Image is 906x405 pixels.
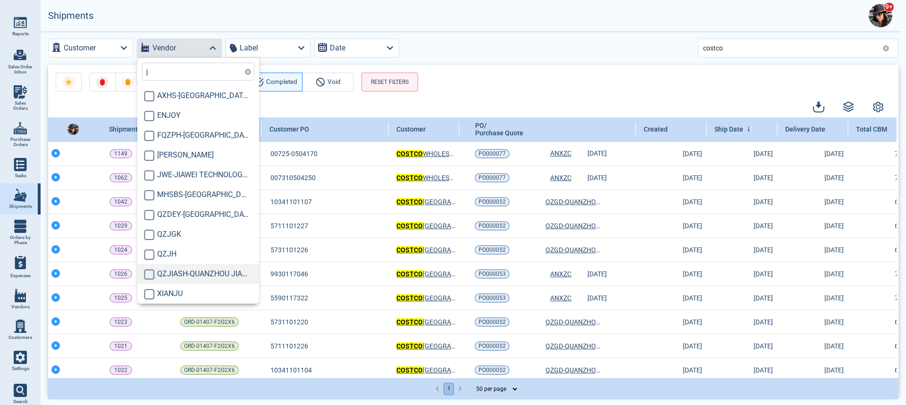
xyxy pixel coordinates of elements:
a: ANXZC [550,149,571,158]
p: 1042 [114,197,127,207]
a: PO000052 [475,245,510,255]
a: ANXZC [550,173,571,182]
span: ENJOY [157,110,250,121]
a: ORD-01407-F2G2X6 [180,341,239,351]
p: 1024 [114,245,127,255]
a: PO000077 [475,149,510,158]
mark: COSTCO [396,246,423,254]
td: [DATE] [778,286,848,310]
p: 1025 [114,293,127,303]
td: [DATE] [707,165,778,190]
span: Completed [266,76,297,88]
span: [GEOGRAPHIC_DATA] [396,341,457,351]
a: 1149 [109,149,132,158]
span: AXHS-[GEOGRAPHIC_DATA] ANXI HESHENG CRAFTS LTD [157,90,250,101]
span: QZGD-QUANZHOU GREENDAY ELECTRO [545,246,664,254]
mark: COSTCO [396,222,423,230]
span: [DATE] [579,149,607,158]
p: 1026 [114,269,127,279]
span: QZGD-QUANZHOU GREENDAY ELECTRO [545,318,664,326]
button: Label [226,39,310,58]
td: [DATE] [778,190,848,214]
span: [DATE] [579,293,607,303]
td: [DATE] [778,334,848,358]
span: JWE-JIAWEI TECHNOLOGY (HK) LTD [157,169,250,181]
span: QZDEY-[GEOGRAPHIC_DATA] [GEOGRAPHIC_DATA] DEYAO CR [157,209,250,220]
td: [DATE] [707,190,778,214]
td: [DATE] [707,214,778,238]
img: menu_icon [14,122,27,135]
img: Avatar [869,4,892,27]
a: COSTCO[GEOGRAPHIC_DATA] [396,341,457,351]
span: Customers [8,335,32,340]
span: QZJGK [157,229,250,240]
span: Ship Date [714,125,743,133]
h2: Shipments [48,10,93,21]
td: [DATE] [636,286,707,310]
span: MHSBS-[GEOGRAPHIC_DATA] MINHOUSHENG [157,189,250,200]
span: ANXZC [550,294,571,302]
span: WHOLESALE [396,149,457,158]
p: 1062 [114,173,127,182]
a: COSTCO[GEOGRAPHIC_DATA] [396,221,457,231]
a: PO000053 [475,293,510,303]
td: [DATE] [636,262,707,286]
span: 9+ [884,2,894,12]
button: RESET FILTERS [361,73,418,91]
span: [GEOGRAPHIC_DATA] [396,365,457,375]
mark: COSTCO [396,270,423,278]
span: [DATE] [579,269,607,279]
a: 1026 [109,269,132,279]
mark: COSTCO [396,198,423,206]
td: [DATE] [778,358,848,382]
a: QZGD-QUANZHOU GREENDAY ELECTRO [545,317,603,327]
span: Total CBM [856,125,887,133]
span: PO000052 [478,365,506,375]
span: Search [13,399,28,405]
span: [GEOGRAPHIC_DATA] [396,293,457,303]
span: Created [644,125,668,133]
span: Sales Order Inbox [8,64,33,75]
td: [DATE] [707,358,778,382]
span: WHOLESALE [396,173,457,182]
td: [DATE] [636,190,707,214]
button: Completed [249,73,302,91]
td: [DATE] [778,141,848,165]
a: COSTCO[GEOGRAPHIC_DATA] [396,269,457,279]
span: Reports [12,31,29,37]
span: 5711101226 [270,341,308,351]
span: [DATE] [579,173,607,182]
a: 1021 [109,341,132,351]
td: [DATE] [778,262,848,286]
p: 1023 [114,317,127,327]
span: PO000053 [478,293,506,303]
mark: COSTCO [396,342,423,350]
span: PO000052 [478,245,506,255]
a: QZGD-QUANZHOU GREENDAY ELECTRO [545,197,603,207]
a: PO000053 [475,269,510,279]
span: Purchase Orders [8,137,33,148]
span: Orders by Phase [8,235,33,246]
td: [DATE] [636,141,707,165]
span: FQZPH-[GEOGRAPHIC_DATA] QUANZHOU PENGHONG [157,130,250,141]
a: ORD-01407-F2G2X6 [180,365,239,375]
span: [GEOGRAPHIC_DATA] [396,269,457,279]
button: Customer [48,39,133,58]
a: COSTCOWHOLESALE [396,149,457,158]
button: page 1 [444,383,454,395]
span: ORD-01407-F2G2X6 [184,317,235,327]
span: PO/ Purchase Quote [475,122,523,137]
mark: COSTCO [396,174,423,182]
span: Settings [12,366,29,372]
span: PO000077 [478,149,506,158]
img: menu_icon [14,158,27,171]
td: [DATE] [707,310,778,334]
img: menu_icon [14,351,27,364]
a: 1023 [109,317,132,327]
span: Delivery Date [785,125,825,133]
td: [DATE] [778,238,848,262]
a: 1025 [109,293,132,303]
td: [DATE] [636,165,707,190]
span: Tasks [15,173,26,179]
td: [DATE] [636,310,707,334]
